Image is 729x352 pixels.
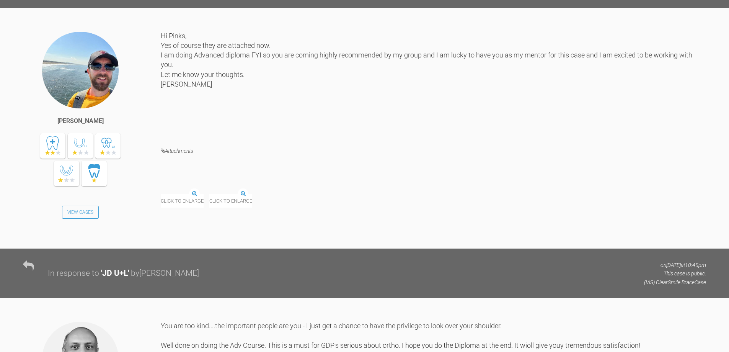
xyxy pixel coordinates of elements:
p: on [DATE] at 10:45pm [644,261,706,269]
div: by [PERSON_NAME] [131,267,199,280]
div: ' JD U+L ' [101,267,129,280]
img: Owen Walls [41,31,119,109]
div: In response to [48,267,99,280]
a: View Cases [62,206,99,219]
div: Hi Pinks, Yes of course they are attached now. I am doing Advanced diploma FYI so you are coming ... [161,31,706,135]
span: Click to enlarge [209,194,252,208]
p: This case is public. [644,269,706,278]
p: (IAS) ClearSmile Brace Case [644,278,706,287]
h4: Attachments [161,146,706,156]
span: Click to enlarge [161,194,204,208]
div: [PERSON_NAME] [57,116,104,126]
